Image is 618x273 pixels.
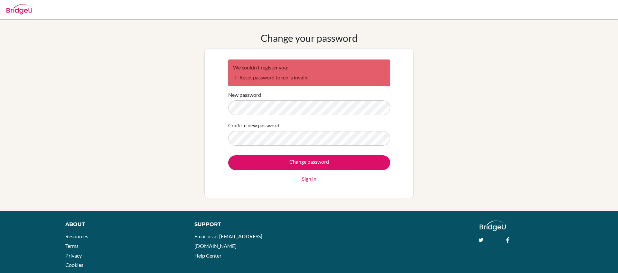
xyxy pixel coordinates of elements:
h2: We couldn't register you: [233,64,385,70]
input: Change password [228,155,390,170]
img: Bridge-U [6,4,32,14]
a: Privacy [65,252,82,259]
li: Reset password token is invalid [233,74,385,81]
h1: Change your password [261,32,358,44]
a: Cookies [65,262,83,268]
label: New password [228,91,261,99]
div: Support [194,221,302,228]
img: logo_white@2x-f4f0deed5e89b7ecb1c2cc34c3e3d731f90f0f143d5ea2071677605dd97b5244.png [480,221,506,231]
a: Email us at [EMAIL_ADDRESS][DOMAIN_NAME] [194,233,262,249]
a: Terms [65,243,79,249]
a: Help Center [194,252,221,259]
a: Resources [65,233,88,239]
a: Sign in [302,175,316,183]
label: Confirm new password [228,122,279,129]
div: About [65,221,180,228]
